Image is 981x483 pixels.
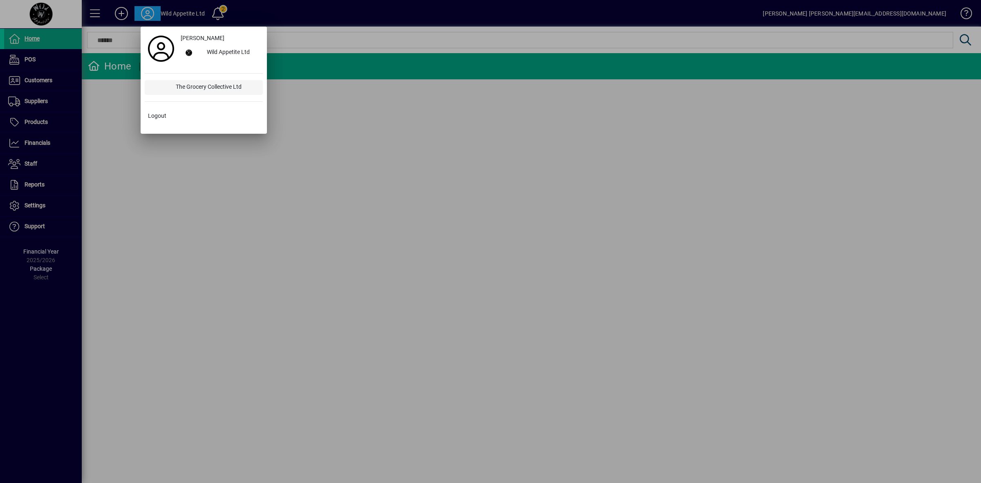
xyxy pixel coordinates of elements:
div: The Grocery Collective Ltd [169,80,263,95]
span: Logout [148,112,166,120]
span: [PERSON_NAME] [181,34,224,43]
button: Logout [145,108,263,123]
a: Profile [145,41,177,56]
button: The Grocery Collective Ltd [145,80,263,95]
button: Wild Appetite Ltd [177,45,263,60]
a: [PERSON_NAME] [177,31,263,45]
div: Wild Appetite Ltd [200,45,263,60]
